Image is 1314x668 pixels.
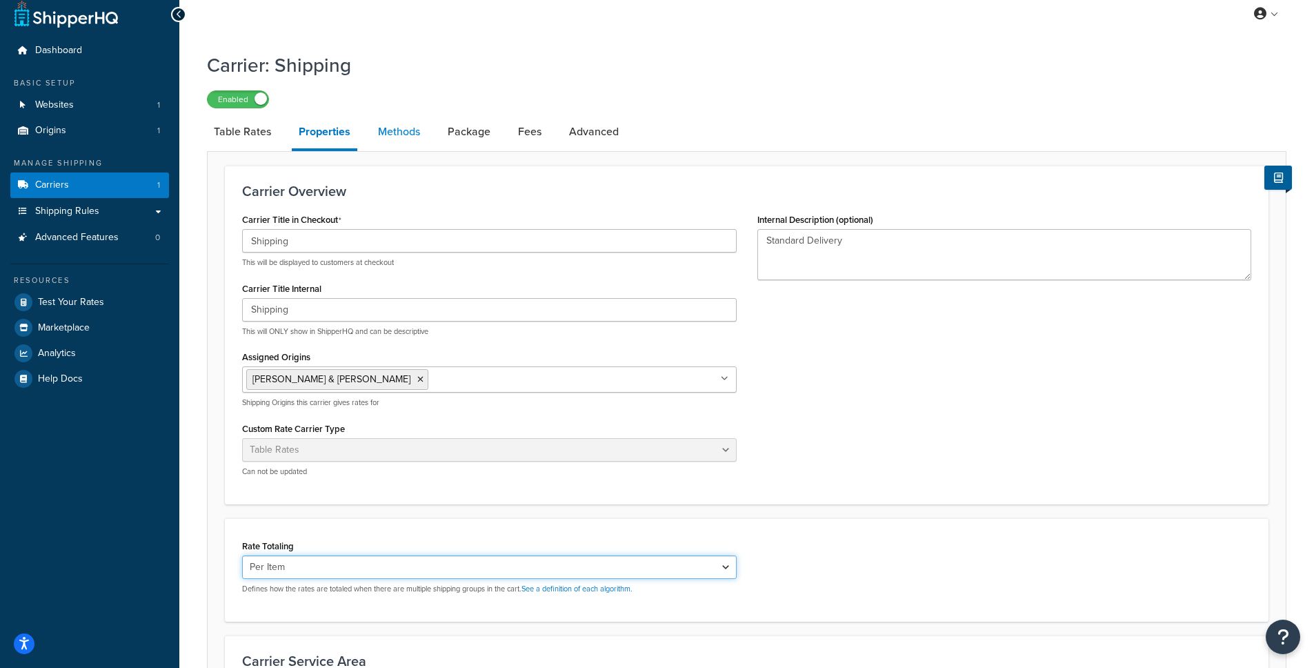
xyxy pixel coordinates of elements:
p: Can not be updated [242,466,737,477]
span: Carriers [35,179,69,191]
li: Carriers [10,173,169,198]
label: Assigned Origins [242,352,310,362]
span: Origins [35,125,66,137]
a: Websites1 [10,92,169,118]
div: Manage Shipping [10,157,169,169]
a: Advanced [562,115,626,148]
div: Resources [10,275,169,286]
button: Show Help Docs [1264,166,1292,190]
span: 0 [155,232,160,244]
label: Carrier Title Internal [242,284,321,294]
a: Marketplace [10,315,169,340]
span: 1 [157,125,160,137]
a: Help Docs [10,366,169,391]
div: Basic Setup [10,77,169,89]
span: [PERSON_NAME] & [PERSON_NAME] [252,372,410,386]
a: Origins1 [10,118,169,144]
a: Test Your Rates [10,290,169,315]
a: Advanced Features0 [10,225,169,250]
span: Analytics [38,348,76,360]
span: 1 [157,99,160,111]
label: Internal Description (optional) [757,215,873,225]
label: Rate Totaling [242,541,294,551]
span: Test Your Rates [38,297,104,308]
a: Methods [371,115,427,148]
p: This will ONLY show in ShipperHQ and can be descriptive [242,326,737,337]
p: Defines how the rates are totaled when there are multiple shipping groups in the cart. [242,584,737,594]
li: Origins [10,118,169,144]
h3: Carrier Overview [242,184,1251,199]
span: Dashboard [35,45,82,57]
a: Fees [511,115,548,148]
a: Table Rates [207,115,278,148]
span: Marketplace [38,322,90,334]
a: Shipping Rules [10,199,169,224]
a: Carriers1 [10,173,169,198]
h1: Carrier: Shipping [207,52,1269,79]
label: Custom Rate Carrier Type [242,424,345,434]
p: This will be displayed to customers at checkout [242,257,737,268]
a: Package [441,115,497,148]
a: Dashboard [10,38,169,63]
a: Analytics [10,341,169,366]
a: Properties [292,115,357,151]
span: 1 [157,179,160,191]
span: Shipping Rules [35,206,99,217]
span: Advanced Features [35,232,119,244]
li: Websites [10,92,169,118]
label: Carrier Title in Checkout [242,215,341,226]
textarea: Standard Delivery [757,229,1252,280]
a: See a definition of each algorithm. [521,583,633,594]
li: Advanced Features [10,225,169,250]
label: Enabled [208,91,268,108]
p: Shipping Origins this carrier gives rates for [242,397,737,408]
button: Open Resource Center [1266,620,1300,654]
span: Help Docs [38,373,83,385]
span: Websites [35,99,74,111]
